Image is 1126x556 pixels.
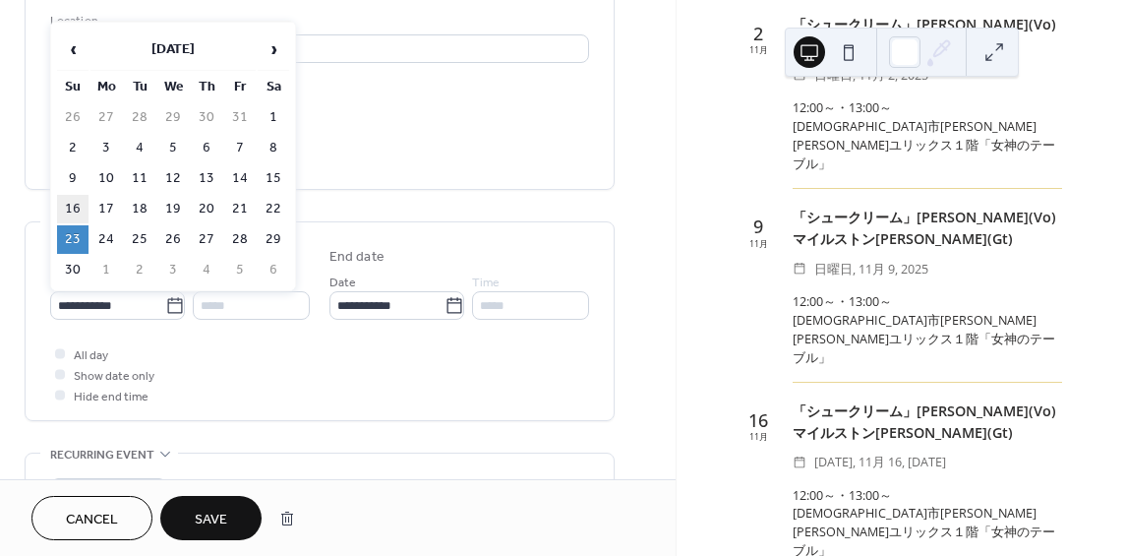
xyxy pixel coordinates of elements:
[258,103,289,132] td: 1
[160,496,262,540] button: Save
[793,14,1062,56] div: 「シュークリーム」[PERSON_NAME](Vo)マイルストン[PERSON_NAME](Gt)
[753,217,763,235] div: 9
[259,30,288,69] span: ›
[90,256,122,284] td: 1
[329,247,385,268] div: End date
[124,164,155,193] td: 11
[191,103,222,132] td: 30
[753,25,763,42] div: 2
[749,432,768,441] div: 11月
[191,256,222,284] td: 4
[124,256,155,284] td: 2
[329,273,356,293] span: Date
[472,273,500,293] span: Time
[793,259,806,279] div: ​
[749,239,768,248] div: 11月
[90,103,122,132] td: 27
[258,225,289,254] td: 29
[57,73,89,101] th: Su
[793,401,1062,443] div: 「シュークリーム」[PERSON_NAME](Vo)マイルストン[PERSON_NAME](Gt)
[90,73,122,101] th: Mo
[90,29,256,71] th: [DATE]
[157,256,189,284] td: 3
[74,345,108,366] span: All day
[124,225,155,254] td: 25
[66,510,118,530] span: Cancel
[191,164,222,193] td: 13
[124,134,155,162] td: 4
[157,103,189,132] td: 29
[57,134,89,162] td: 2
[814,452,946,472] span: [DATE], 11月 16, [DATE]
[157,225,189,254] td: 26
[793,293,1062,368] div: 12:00～・13:00～ [DEMOGRAPHIC_DATA]市[PERSON_NAME][PERSON_NAME]ユリックス１階「女神のテーブル」
[195,510,227,530] span: Save
[224,195,256,223] td: 21
[90,134,122,162] td: 3
[191,195,222,223] td: 20
[90,225,122,254] td: 24
[191,73,222,101] th: Th
[258,134,289,162] td: 8
[50,11,585,31] div: Location
[224,256,256,284] td: 5
[224,134,256,162] td: 7
[58,30,88,69] span: ‹
[157,134,189,162] td: 5
[74,366,154,387] span: Show date only
[191,134,222,162] td: 6
[57,195,89,223] td: 16
[157,195,189,223] td: 19
[57,103,89,132] td: 26
[258,195,289,223] td: 22
[793,99,1062,174] div: 12:00～・13:00～ [DEMOGRAPHIC_DATA]市[PERSON_NAME][PERSON_NAME]ユリックス１階「女神のテーブル」
[749,45,768,54] div: 11月
[74,387,148,407] span: Hide end time
[31,496,152,540] button: Cancel
[258,256,289,284] td: 6
[57,256,89,284] td: 30
[191,225,222,254] td: 27
[224,164,256,193] td: 14
[193,273,220,293] span: Time
[57,225,89,254] td: 23
[258,73,289,101] th: Sa
[90,164,122,193] td: 10
[124,195,155,223] td: 18
[224,103,256,132] td: 31
[224,225,256,254] td: 28
[748,411,768,429] div: 16
[814,259,928,279] span: 日曜日, 11月 9, 2025
[124,73,155,101] th: Tu
[90,195,122,223] td: 17
[124,103,155,132] td: 28
[157,164,189,193] td: 12
[57,164,89,193] td: 9
[50,445,154,465] span: Recurring event
[224,73,256,101] th: Fr
[793,452,806,472] div: ​
[157,73,189,101] th: We
[258,164,289,193] td: 15
[793,207,1062,249] div: 「シュークリーム」[PERSON_NAME](Vo)マイルストン[PERSON_NAME](Gt)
